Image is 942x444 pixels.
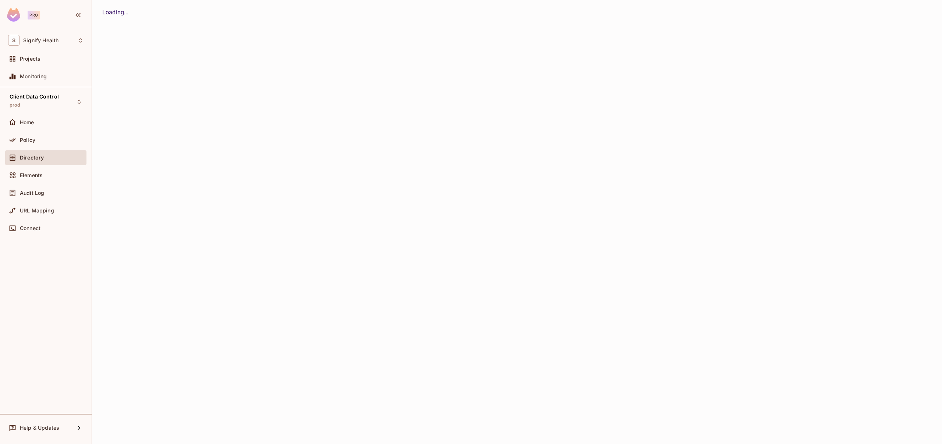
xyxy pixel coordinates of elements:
[20,137,35,143] span: Policy
[102,8,932,17] div: Loading...
[20,190,44,196] span: Audit Log
[10,94,59,100] span: Client Data Control
[20,155,44,161] span: Directory
[20,74,47,79] span: Monitoring
[10,102,21,108] span: prod
[28,11,40,19] div: Pro
[20,119,34,125] span: Home
[20,172,43,178] span: Elements
[20,208,54,214] span: URL Mapping
[20,225,40,231] span: Connect
[20,425,59,431] span: Help & Updates
[8,35,20,46] span: S
[23,37,59,43] span: Workspace: Signify Health
[20,56,40,62] span: Projects
[7,8,20,22] img: SReyMgAAAABJRU5ErkJggg==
